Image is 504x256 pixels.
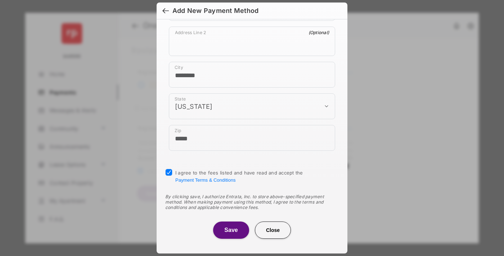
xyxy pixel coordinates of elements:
span: I agree to the fees listed and have read and accept the [175,170,303,183]
button: I agree to the fees listed and have read and accept the [175,177,235,183]
div: payment_method_screening[postal_addresses][postalCode] [169,125,335,151]
button: Save [213,222,249,239]
div: payment_method_screening[postal_addresses][administrativeArea] [169,93,335,119]
button: Close [255,222,291,239]
div: payment_method_screening[postal_addresses][locality] [169,62,335,88]
div: Add New Payment Method [172,7,258,15]
div: payment_method_screening[postal_addresses][addressLine2] [169,27,335,56]
div: By clicking save, I authorize Entrata, Inc. to store above-specified payment method. When making ... [165,194,339,210]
